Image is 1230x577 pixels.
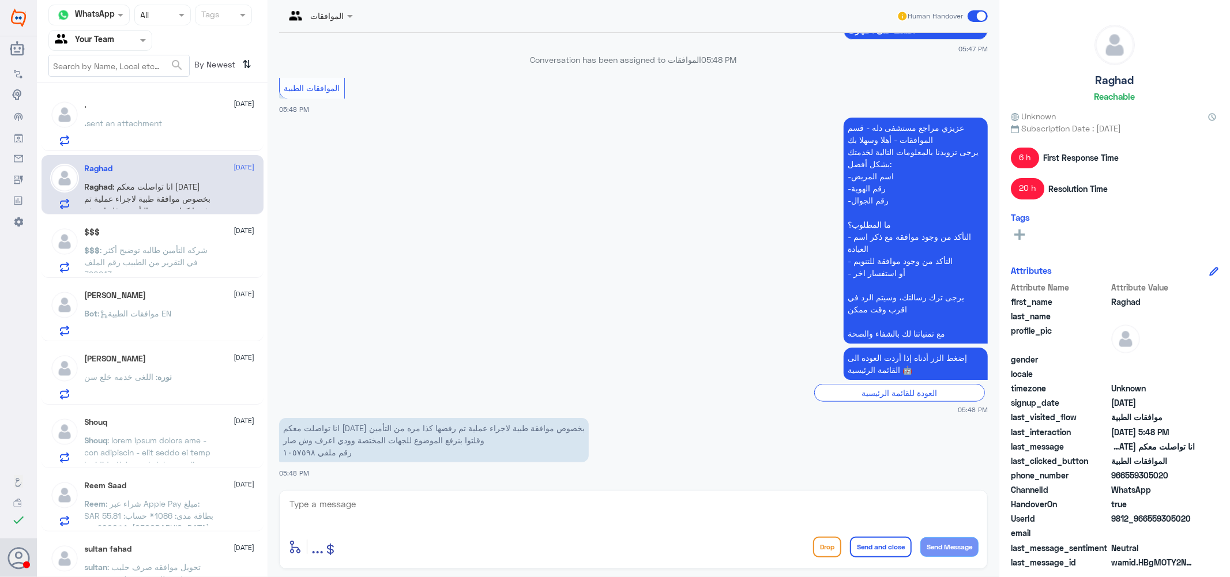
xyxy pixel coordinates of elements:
[234,416,255,426] span: [DATE]
[1011,310,1109,322] span: last_name
[85,499,214,545] span: : شراء عبر Apple Pay مبلغ: SAR 55.81 بطاقة مدى: 1086* حساب: **9000 من: [GEOGRAPHIC_DATA] في: [DAT...
[85,481,127,491] h5: Reem Saad
[1111,296,1195,308] span: Raghad
[50,354,79,383] img: defaultAdmin.png
[85,118,87,128] span: .
[234,352,255,363] span: [DATE]
[920,537,979,557] button: Send Message
[243,55,252,74] i: ⇅
[85,291,146,300] h5: JOEY
[85,435,108,445] span: Shouq
[1094,91,1135,101] h6: Reachable
[279,418,589,462] p: 4/9/2025, 5:48 PM
[50,100,79,129] img: defaultAdmin.png
[1111,368,1195,380] span: null
[1111,411,1195,423] span: موافقات الطبية
[1043,152,1119,164] span: First Response Time
[1011,440,1109,452] span: last_message
[908,11,964,21] span: Human Handover
[1095,25,1134,65] img: defaultAdmin.png
[1011,368,1109,380] span: locale
[844,118,988,344] p: 4/9/2025, 5:48 PM
[85,227,100,237] h5: $$$
[98,308,172,318] span: : موافقات الطبية EN
[85,354,146,364] h5: نوره الشرافي
[1111,426,1195,438] span: 2025-09-04T14:48:56.35Z
[1111,440,1195,452] span: انا تواصلت معكم قبل يومين بخصوص موافقة طبية لاجراء عملية تم رفضها كذا مره من التأمين وقلتوا بنرفع...
[1111,527,1195,539] span: null
[1111,455,1195,467] span: الموافقات الطبية
[279,469,309,477] span: 05:48 PM
[1111,484,1195,496] span: 2
[850,537,912,557] button: Send and close
[87,118,163,128] span: sent an attachment
[200,8,220,23] div: Tags
[85,372,158,382] span: : اللغى خدمه خلع سن
[1111,469,1195,481] span: 966559305020
[85,164,113,174] h5: Raghad
[1111,353,1195,365] span: null
[1011,426,1109,438] span: last_interaction
[284,83,340,93] span: الموافقات الطبية
[85,417,108,427] h5: Shouq
[844,348,988,380] p: 4/9/2025, 5:48 PM
[1011,212,1030,222] h6: Tags
[1011,527,1109,539] span: email
[1011,110,1056,122] span: Unknown
[1096,74,1134,87] h5: Raghad
[702,55,737,65] span: 05:48 PM
[1011,296,1109,308] span: first_name
[1011,411,1109,423] span: last_visited_flow
[1011,122,1218,134] span: Subscription Date : [DATE]
[50,481,79,510] img: defaultAdmin.png
[50,417,79,446] img: defaultAdmin.png
[190,55,238,78] span: By Newest
[85,100,87,110] h5: .
[7,547,29,569] button: Avatar
[814,384,985,402] div: العودة للقائمة الرئيسية
[12,513,25,527] i: check
[1011,484,1109,496] span: ChannelId
[234,99,255,109] span: [DATE]
[1011,397,1109,409] span: signup_date
[158,372,172,382] span: نوره
[1111,512,1195,525] span: 9812_966559305020
[55,6,72,24] img: whatsapp.png
[1111,542,1195,554] span: 0
[85,245,208,279] span: : شركه التأمين طالبه توضيح أكثر في التقرير من الطبيب رقم الملف 790243
[1011,556,1109,568] span: last_message_id
[1111,281,1195,293] span: Attribute Value
[1011,498,1109,510] span: HandoverOn
[311,536,324,557] span: ...
[85,245,100,255] span: $$$
[50,227,79,256] img: defaultAdmin.png
[85,182,113,191] span: Raghad
[1011,325,1109,351] span: profile_pic
[1111,397,1195,409] span: 2024-06-24T17:19:07.513Z
[170,56,184,75] button: search
[50,544,79,573] img: defaultAdmin.png
[279,105,309,113] span: 05:48 PM
[813,537,841,557] button: Drop
[1011,382,1109,394] span: timezone
[234,479,255,489] span: [DATE]
[1048,183,1108,195] span: Resolution Time
[1111,382,1195,394] span: Unknown
[1011,542,1109,554] span: last_message_sentiment
[1011,265,1052,276] h6: Attributes
[1011,178,1044,199] span: 20 h
[11,9,26,27] img: Widebot Logo
[85,499,106,508] span: Reem
[1011,353,1109,365] span: gender
[279,54,988,66] p: Conversation has been assigned to الموافقات
[170,58,184,72] span: search
[1011,148,1039,168] span: 6 h
[49,55,189,76] input: Search by Name, Local etc…
[50,164,79,193] img: defaultAdmin.png
[1111,556,1195,568] span: wamid.HBgMOTY2NTU5MzA1MDIwFQIAEhgUM0E0MzM4QTk1Mzc4RDZEMkMzMjcA
[1111,498,1195,510] span: true
[1011,469,1109,481] span: phone_number
[55,32,72,49] img: yourTeam.svg
[311,534,324,560] button: ...
[1111,325,1140,353] img: defaultAdmin.png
